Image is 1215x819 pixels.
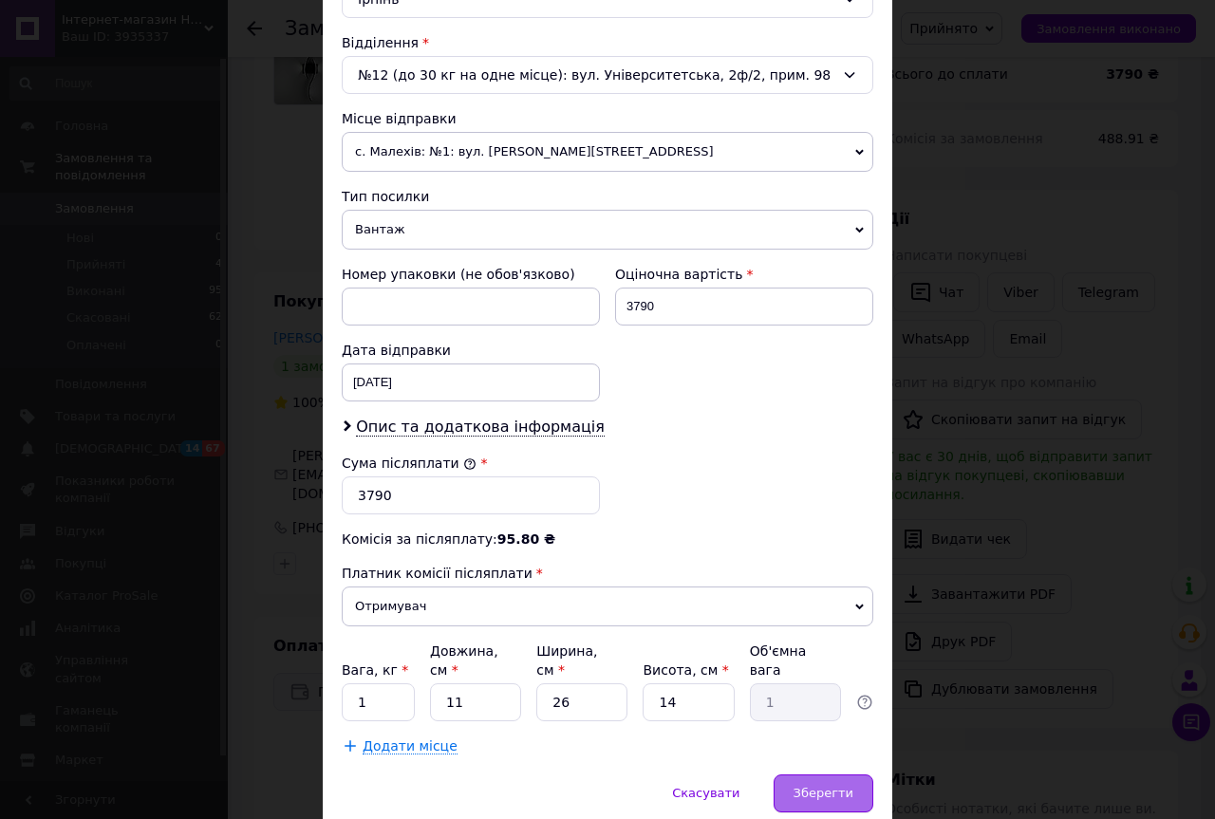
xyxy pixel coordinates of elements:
[750,642,841,679] div: Об'ємна вага
[615,265,873,284] div: Оціночна вартість
[430,643,498,678] label: Довжина, см
[342,341,600,360] div: Дата відправки
[342,566,533,581] span: Платник комісії післяплати
[342,132,873,172] span: с. Малехів: №1: вул. [PERSON_NAME][STREET_ADDRESS]
[794,786,853,800] span: Зберегти
[643,662,728,678] label: Висота, см
[342,111,457,126] span: Місце відправки
[342,56,873,94] div: №12 (до 30 кг на одне місце): вул. Університетська, 2ф/2, прим. 98
[342,33,873,52] div: Відділення
[342,662,408,678] label: Вага, кг
[363,738,458,754] span: Додати місце
[342,456,477,471] label: Сума післяплати
[497,531,555,547] span: 95.80 ₴
[342,530,873,549] div: Комісія за післяплату:
[672,786,739,800] span: Скасувати
[342,210,873,250] span: Вантаж
[356,418,605,437] span: Опис та додаткова інформація
[342,189,429,204] span: Тип посилки
[342,265,600,284] div: Номер упаковки (не обов'язково)
[342,586,873,626] span: Отримувач
[536,643,597,678] label: Ширина, см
